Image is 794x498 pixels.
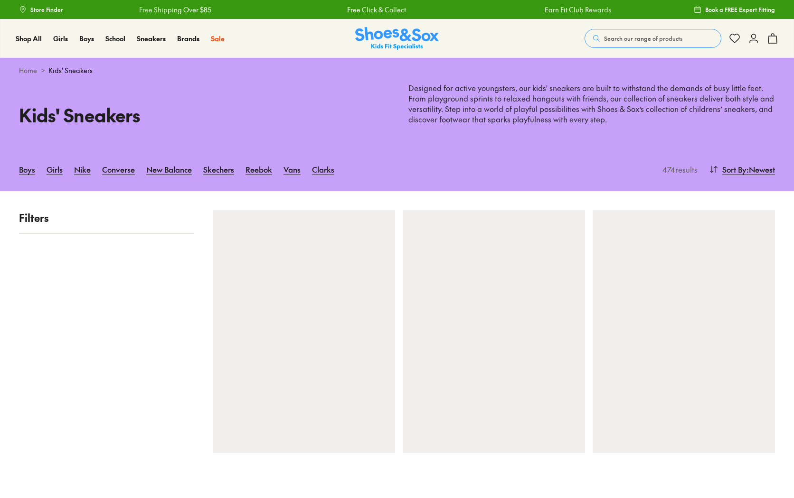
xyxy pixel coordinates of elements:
[284,159,301,180] a: Vans
[79,34,94,43] span: Boys
[48,65,93,75] span: Kids' Sneakers
[705,5,775,14] span: Book a FREE Expert Fitting
[16,34,42,44] a: Shop All
[19,159,35,180] a: Boys
[136,5,208,15] a: Free Shipping Over $85
[30,5,63,14] span: Store Finder
[709,159,775,180] button: Sort By:Newest
[542,5,608,15] a: Earn Fit Club Rewards
[19,210,194,226] p: Filters
[47,159,63,180] a: Girls
[604,34,682,43] span: Search our range of products
[659,164,698,175] p: 474 results
[19,101,386,129] h1: Kids' Sneakers
[246,159,272,180] a: Reebok
[79,34,94,44] a: Boys
[74,159,91,180] a: Nike
[137,34,166,44] a: Sneakers
[102,159,135,180] a: Converse
[19,65,775,75] div: >
[53,34,68,43] span: Girls
[203,159,234,180] a: Skechers
[408,83,775,125] p: Designed for active youngsters, our kids' sneakers are built to withstand the demands of busy lit...
[137,34,166,43] span: Sneakers
[211,34,225,44] a: Sale
[585,29,721,48] button: Search our range of products
[19,1,63,18] a: Store Finder
[177,34,199,43] span: Brands
[355,27,439,50] a: Shoes & Sox
[105,34,125,44] a: School
[747,164,775,175] span: : Newest
[344,5,403,15] a: Free Click & Collect
[105,34,125,43] span: School
[16,34,42,43] span: Shop All
[211,34,225,43] span: Sale
[722,164,747,175] span: Sort By
[694,1,775,18] a: Book a FREE Expert Fitting
[146,159,192,180] a: New Balance
[177,34,199,44] a: Brands
[312,159,334,180] a: Clarks
[53,34,68,44] a: Girls
[19,65,37,75] a: Home
[355,27,439,50] img: SNS_Logo_Responsive.svg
